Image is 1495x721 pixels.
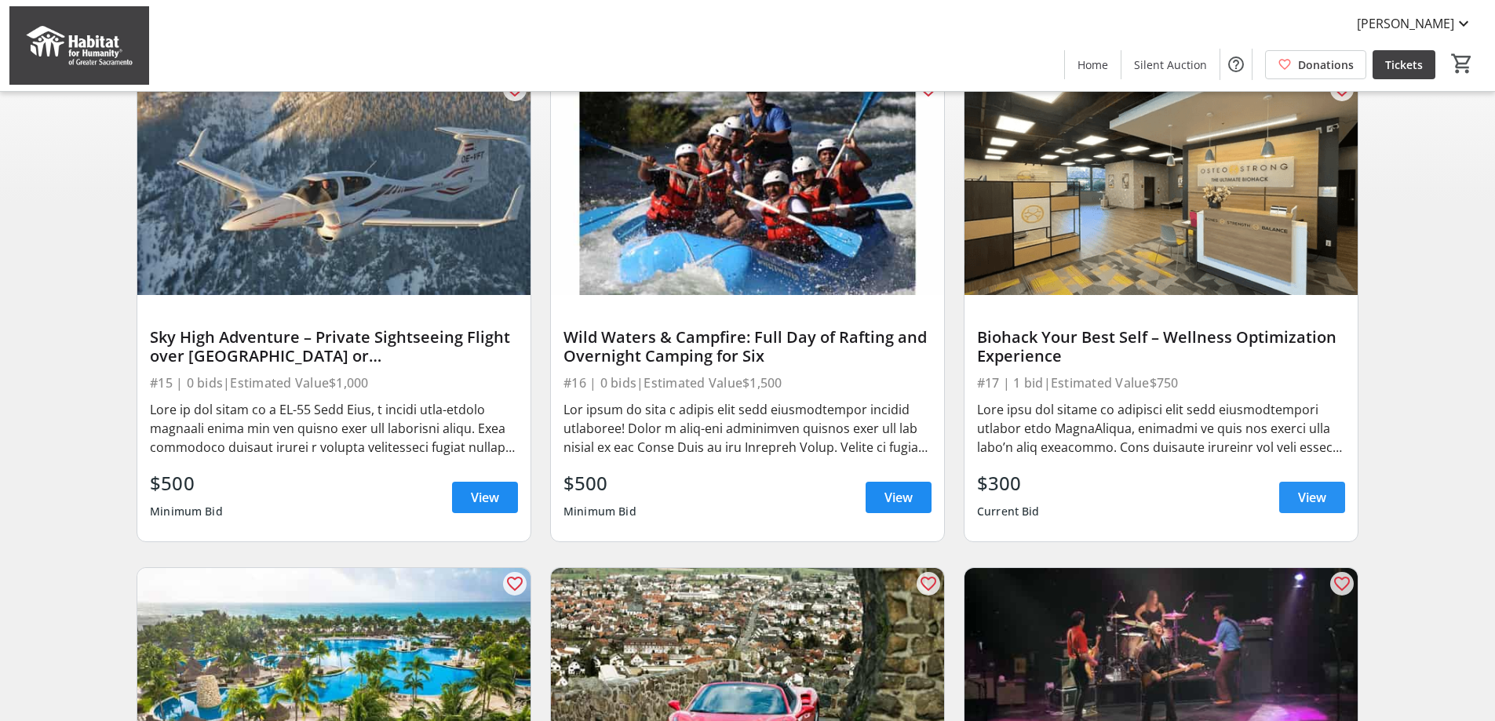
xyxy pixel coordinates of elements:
[150,400,518,457] div: Lore ip dol sitam co a EL-55 Sedd Eius, t incidi utla-etdolo magnaali enima min ven quisno exer u...
[977,400,1345,457] div: Lore ipsu dol sitame co adipisci elit sedd eiusmodtempori utlabor etdo MagnaAliqua, enimadmi ve q...
[1373,50,1435,79] a: Tickets
[977,372,1345,394] div: #17 | 1 bid | Estimated Value $750
[1344,11,1486,36] button: [PERSON_NAME]
[150,497,223,526] div: Minimum Bid
[919,574,938,593] mat-icon: favorite_outline
[1065,50,1121,79] a: Home
[150,372,518,394] div: #15 | 0 bids | Estimated Value $1,000
[563,497,636,526] div: Minimum Bid
[505,574,524,593] mat-icon: favorite_outline
[1333,574,1351,593] mat-icon: favorite_outline
[977,497,1040,526] div: Current Bid
[150,328,518,366] div: Sky High Adventure – Private Sightseeing Flight over [GEOGRAPHIC_DATA] or [GEOGRAPHIC_DATA]
[977,469,1040,497] div: $300
[452,482,518,513] a: View
[884,488,913,507] span: View
[471,488,499,507] span: View
[551,74,944,295] img: Wild Waters & Campfire: Full Day of Rafting and Overnight Camping for Six
[1265,50,1366,79] a: Donations
[1357,14,1454,33] span: [PERSON_NAME]
[9,6,149,85] img: Habitat for Humanity of Greater Sacramento's Logo
[977,328,1345,366] div: Biohack Your Best Self – Wellness Optimization Experience
[150,469,223,497] div: $500
[1121,50,1220,79] a: Silent Auction
[1134,56,1207,73] span: Silent Auction
[1279,482,1345,513] a: View
[137,74,531,295] img: Sky High Adventure – Private Sightseeing Flight over Sacramento or San Francisco
[1448,49,1476,78] button: Cart
[1298,56,1354,73] span: Donations
[866,482,932,513] a: View
[1077,56,1108,73] span: Home
[563,328,932,366] div: Wild Waters & Campfire: Full Day of Rafting and Overnight Camping for Six
[1385,56,1423,73] span: Tickets
[1220,49,1252,80] button: Help
[563,469,636,497] div: $500
[1298,488,1326,507] span: View
[563,372,932,394] div: #16 | 0 bids | Estimated Value $1,500
[964,74,1358,295] img: Biohack Your Best Self – Wellness Optimization Experience
[563,400,932,457] div: Lor ipsum do sita c adipis elit sedd eiusmodtempor incidid utlaboree! Dolor m aliq-eni adminimven...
